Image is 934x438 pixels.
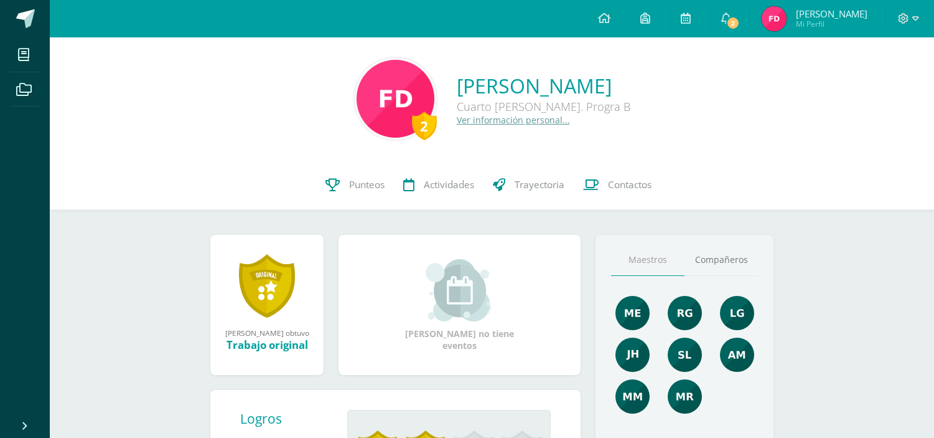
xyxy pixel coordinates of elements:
div: Trabajo original [223,338,311,352]
img: b7c5ef9c2366ee6e8e33a2b1ce8f818e.png [720,338,754,372]
img: 6debe0ec37c43a9190566f30ea69dbf5.png [357,60,434,138]
div: Cuarto [PERSON_NAME]. Progra B [457,99,630,114]
img: cd05dac24716e1ad0a13f18e66b2a6d1.png [720,296,754,330]
div: 2 [412,112,437,140]
a: Contactos [574,160,661,210]
img: c8ce501b50aba4663d5e9c1ec6345694.png [668,296,702,330]
img: event_small.png [426,259,493,321]
div: [PERSON_NAME] obtuvo [223,328,311,338]
div: [PERSON_NAME] no tiene eventos [398,259,522,351]
span: Mi Perfil [796,19,867,29]
img: 65453557fab290cae8854fbf14c7a1d7.png [615,296,650,330]
a: Compañeros [684,244,758,276]
a: Trayectoria [483,160,574,210]
img: 827ba0692ad3f9e3e06b218015520ef4.png [762,6,787,31]
a: Maestros [611,244,684,276]
span: Actividades [424,178,474,191]
img: 3dbe72ed89aa2680497b9915784f2ba9.png [615,338,650,372]
img: 4ff157c9e8f87df51e82e65f75f8e3c8.png [615,379,650,414]
span: Punteos [349,178,385,191]
span: Trayectoria [515,178,564,191]
a: [PERSON_NAME] [457,72,630,99]
div: Logros [240,410,337,427]
a: Punteos [316,160,394,210]
span: Contactos [608,178,651,191]
a: Ver información personal... [457,114,570,126]
img: de7dd2f323d4d3ceecd6bfa9930379e0.png [668,379,702,414]
a: Actividades [394,160,483,210]
span: [PERSON_NAME] [796,7,867,20]
img: acf2b8b774183001b4bff44f4f5a7150.png [668,338,702,372]
span: 2 [726,16,740,30]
